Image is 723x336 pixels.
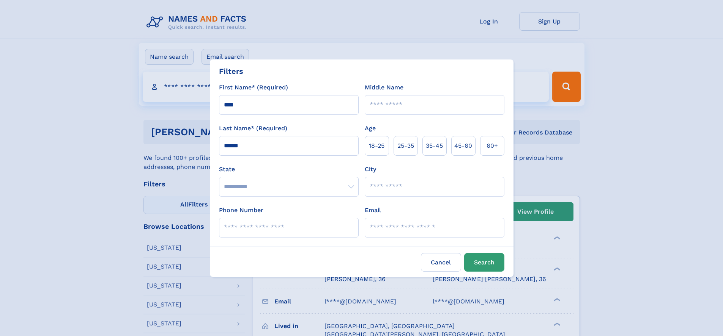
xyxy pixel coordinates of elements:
span: 35‑45 [426,141,443,150]
span: 45‑60 [454,141,472,150]
span: 25‑35 [397,141,414,150]
div: Filters [219,66,243,77]
label: Last Name* (Required) [219,124,287,133]
label: Age [365,124,376,133]
span: 60+ [487,141,498,150]
label: Middle Name [365,83,403,92]
label: City [365,165,376,174]
button: Search [464,253,504,272]
label: Phone Number [219,206,263,215]
label: Email [365,206,381,215]
span: 18‑25 [369,141,384,150]
label: Cancel [421,253,461,272]
label: First Name* (Required) [219,83,288,92]
label: State [219,165,359,174]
